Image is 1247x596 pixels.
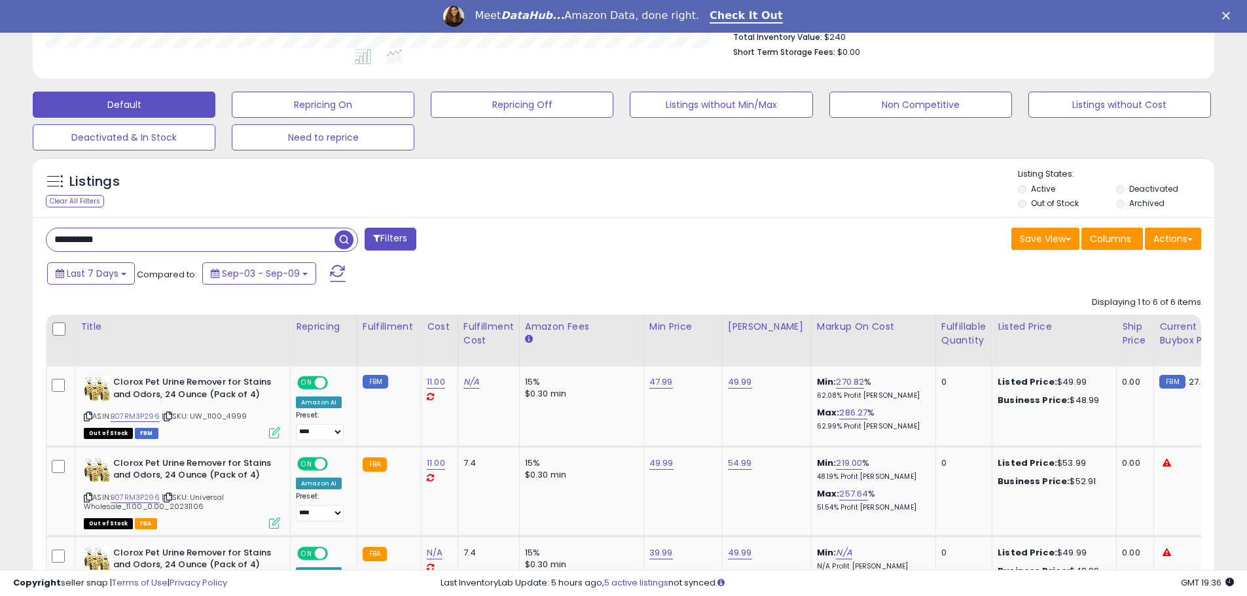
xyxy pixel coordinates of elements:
div: Repricing [296,320,352,334]
div: % [817,457,926,482]
div: Listed Price [998,320,1111,334]
span: Last 7 Days [67,267,118,280]
div: % [817,488,926,512]
div: Min Price [649,320,717,334]
button: Filters [365,228,416,251]
b: Listed Price: [998,376,1057,388]
div: Fulfillable Quantity [941,320,986,347]
div: Preset: [296,492,347,521]
div: Title [81,320,285,334]
div: Displaying 1 to 6 of 6 items [1092,296,1201,309]
div: Markup on Cost [817,320,930,334]
div: Fulfillment [363,320,416,334]
div: seller snap | | [13,577,227,589]
b: Short Term Storage Fees: [733,46,835,58]
b: Total Inventory Value: [733,31,822,43]
span: ON [298,377,315,389]
a: N/A [427,546,443,559]
label: Archived [1129,198,1165,209]
span: 27.95 [1189,376,1212,388]
b: Clorox Pet Urine Remover for Stains and Odors, 24 Ounce (Pack of 4) [113,376,272,404]
span: FBA [135,518,157,529]
div: 0 [941,376,982,388]
div: 0 [941,457,982,469]
button: Repricing On [232,92,414,118]
div: 0.00 [1122,547,1144,559]
img: 51M0wFFN1FL._SL40_.jpg [84,547,110,572]
div: $53.99 [998,457,1106,469]
a: 11.00 [427,376,445,389]
div: [PERSON_NAME] [728,320,806,334]
span: All listings that are currently out of stock and unavailable for purchase on Amazon [84,518,133,529]
p: 48.19% Profit [PERSON_NAME] [817,472,926,482]
div: 15% [525,547,634,559]
a: Check It Out [710,9,783,24]
b: Business Price: [998,475,1070,487]
b: Business Price: [998,394,1070,406]
a: 54.99 [728,457,752,470]
div: $0.30 min [525,469,634,481]
span: FBM [135,428,158,439]
div: 15% [525,457,634,469]
span: ON [298,458,315,469]
button: Deactivated & In Stock [33,124,215,150]
b: Clorox Pet Urine Remover for Stains and Odors, 24 Ounce (Pack of 4) [113,457,272,485]
div: % [817,407,926,431]
div: 7.4 [463,547,509,559]
div: Meet Amazon Data, done right. [475,9,699,22]
b: Max: [817,406,840,419]
div: ASIN: [84,457,280,527]
a: N/A [836,546,852,559]
span: 2025-09-17 19:36 GMT [1181,576,1234,589]
div: Preset: [296,411,347,440]
small: Amazon Fees. [525,334,533,345]
button: Listings without Min/Max [630,92,812,118]
a: 49.99 [728,376,752,389]
span: ON [298,548,315,559]
span: OFF [326,548,347,559]
span: | SKU: UW_1100_4999 [162,411,247,421]
img: 51M0wFFN1FL._SL40_.jpg [84,457,110,482]
button: Actions [1145,228,1201,250]
a: B07RM3P296 [111,492,160,503]
div: 0.00 [1122,457,1144,469]
div: Cost [427,320,452,334]
small: FBM [363,375,388,389]
a: 11.00 [427,457,445,470]
div: Amazon Fees [525,320,638,334]
button: Listings without Cost [1028,92,1211,118]
li: $240 [733,28,1191,44]
b: Min: [817,376,837,388]
th: The percentage added to the cost of goods (COGS) that forms the calculator for Min & Max prices. [811,315,935,366]
button: Repricing Off [431,92,613,118]
div: Clear All Filters [46,195,104,207]
span: All listings that are currently out of stock and unavailable for purchase on Amazon [84,428,133,439]
div: 0 [941,547,982,559]
div: $49.99 [998,547,1106,559]
a: 270.82 [836,376,864,389]
button: Need to reprice [232,124,414,150]
p: Listing States: [1018,168,1214,181]
div: 15% [525,376,634,388]
label: Out of Stock [1031,198,1079,209]
button: Default [33,92,215,118]
b: Min: [817,457,837,469]
button: Non Competitive [829,92,1012,118]
a: B07RM3P296 [111,411,160,422]
a: 286.27 [839,406,867,419]
a: 219.00 [836,457,862,470]
small: FBA [363,547,387,561]
small: FBA [363,457,387,472]
div: $52.91 [998,476,1106,487]
b: Clorox Pet Urine Remover for Stains and Odors, 24 Ounce (Pack of 4) [113,547,272,574]
span: Sep-03 - Sep-09 [222,267,300,280]
div: 7.4 [463,457,509,469]
button: Columns [1081,228,1143,250]
div: $48.99 [998,394,1106,406]
a: 49.99 [728,546,752,559]
a: 257.64 [839,487,868,500]
div: ASIN: [84,376,280,437]
strong: Copyright [13,576,61,589]
img: 51M0wFFN1FL._SL40_.jpg [84,376,110,401]
div: 0.00 [1122,376,1144,388]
